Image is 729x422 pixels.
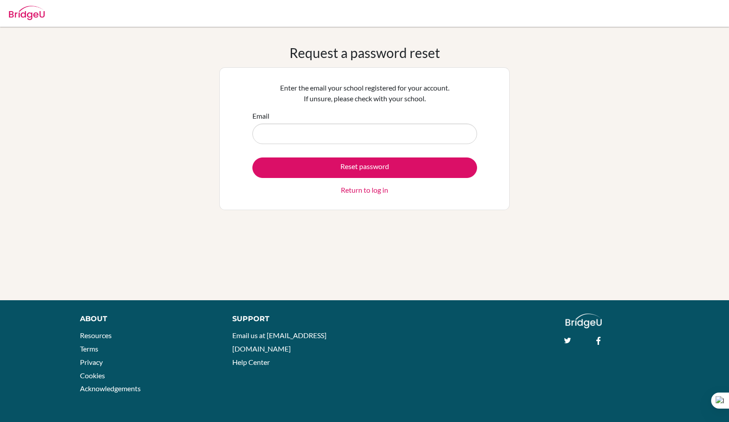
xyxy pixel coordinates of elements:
[289,45,440,61] h1: Request a password reset
[9,6,45,20] img: Bridge-U
[80,344,98,353] a: Terms
[232,314,355,324] div: Support
[252,111,269,121] label: Email
[80,384,141,393] a: Acknowledgements
[252,83,477,104] p: Enter the email your school registered for your account. If unsure, please check with your school.
[80,358,103,366] a: Privacy
[232,358,270,366] a: Help Center
[566,314,602,328] img: logo_white@2x-f4f0deed5e89b7ecb1c2cc34c3e3d731f90f0f143d5ea2071677605dd97b5244.png
[341,185,388,195] a: Return to log in
[232,331,327,353] a: Email us at [EMAIL_ADDRESS][DOMAIN_NAME]
[252,157,477,178] button: Reset password
[80,371,105,380] a: Cookies
[80,331,112,339] a: Resources
[80,314,212,324] div: About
